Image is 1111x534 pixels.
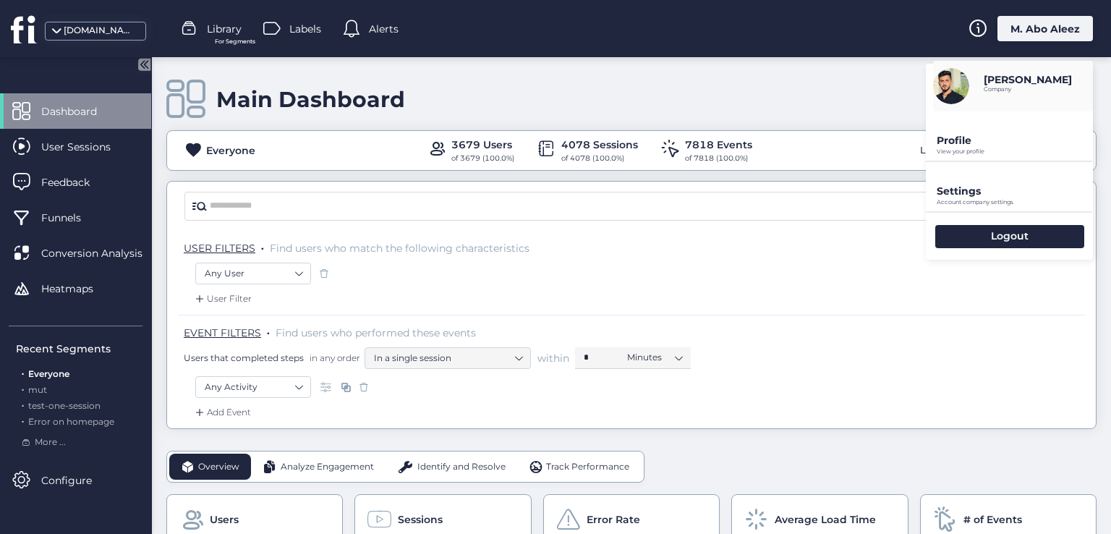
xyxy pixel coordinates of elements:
[937,134,1093,147] p: Profile
[41,174,111,190] span: Feedback
[369,21,399,37] span: Alerts
[991,229,1029,242] p: Logout
[192,292,252,306] div: User Filter
[587,512,640,527] span: Error Rate
[215,37,255,46] span: For Segments
[28,368,69,379] span: Everyone
[775,512,876,527] span: Average Load Time
[451,153,514,164] div: of 3679 (100.0%)
[984,86,1072,93] p: Company
[627,347,682,368] nz-select-item: Minutes
[937,185,1093,198] p: Settings
[451,137,514,153] div: 3679 Users
[963,512,1022,527] span: # of Events
[41,103,119,119] span: Dashboard
[685,153,752,164] div: of 7818 (100.0%)
[41,210,103,226] span: Funnels
[22,365,24,379] span: .
[276,326,476,339] span: Find users who performed these events
[216,86,405,113] div: Main Dashboard
[64,24,136,38] div: [DOMAIN_NAME]
[41,472,114,488] span: Configure
[307,352,360,364] span: in any order
[41,281,115,297] span: Heatmaps
[210,512,239,527] span: Users
[937,199,1093,205] p: Account company settings
[16,341,142,357] div: Recent Segments
[267,323,270,338] span: .
[184,352,304,364] span: Users that completed steps
[374,347,522,369] nz-select-item: In a single session
[537,351,569,365] span: within
[28,400,101,411] span: test-one-session
[207,21,242,37] span: Library
[933,68,969,104] img: avatar
[561,153,638,164] div: of 4078 (100.0%)
[270,242,529,255] span: Find users who match the following characteristics
[281,460,374,474] span: Analyze Engagement
[289,21,321,37] span: Labels
[41,245,164,261] span: Conversion Analysis
[937,148,1093,155] p: View your profile
[198,460,239,474] span: Overview
[184,326,261,339] span: EVENT FILTERS
[546,460,629,474] span: Track Performance
[205,376,302,398] nz-select-item: Any Activity
[997,16,1093,41] div: M. Abo Aleez
[28,416,114,427] span: Error on homepage
[205,263,302,284] nz-select-item: Any User
[916,139,982,162] div: Last 30 days
[261,239,264,253] span: .
[184,242,255,255] span: USER FILTERS
[28,384,47,395] span: mut
[561,137,638,153] div: 4078 Sessions
[685,137,752,153] div: 7818 Events
[41,139,132,155] span: User Sessions
[22,381,24,395] span: .
[192,405,251,420] div: Add Event
[206,143,255,158] div: Everyone
[22,397,24,411] span: .
[417,460,506,474] span: Identify and Resolve
[22,413,24,427] span: .
[984,73,1072,86] p: [PERSON_NAME]
[35,436,66,449] span: More ...
[398,512,443,527] span: Sessions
